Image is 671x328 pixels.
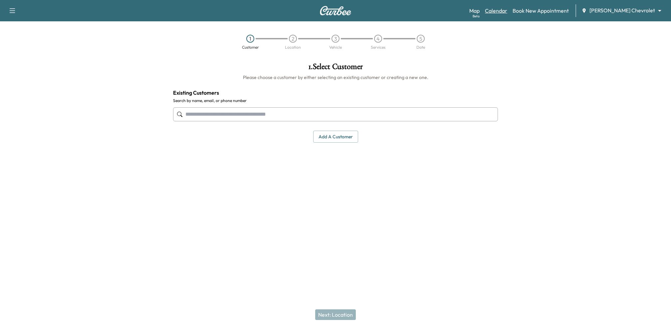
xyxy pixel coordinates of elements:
[332,35,339,43] div: 3
[173,63,498,74] h1: 1 . Select Customer
[374,35,382,43] div: 4
[289,35,297,43] div: 2
[469,7,480,15] a: MapBeta
[285,45,301,49] div: Location
[513,7,569,15] a: Book New Appointment
[320,6,351,15] img: Curbee Logo
[313,131,358,143] button: Add a customer
[371,45,385,49] div: Services
[173,98,498,103] label: Search by name, email, or phone number
[417,35,425,43] div: 5
[242,45,259,49] div: Customer
[589,7,655,14] span: [PERSON_NAME] Chevrolet
[173,74,498,81] h6: Please choose a customer by either selecting an existing customer or creating a new one.
[173,89,498,97] h4: Existing Customers
[485,7,507,15] a: Calendar
[246,35,254,43] div: 1
[329,45,342,49] div: Vehicle
[473,14,480,19] div: Beta
[416,45,425,49] div: Date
